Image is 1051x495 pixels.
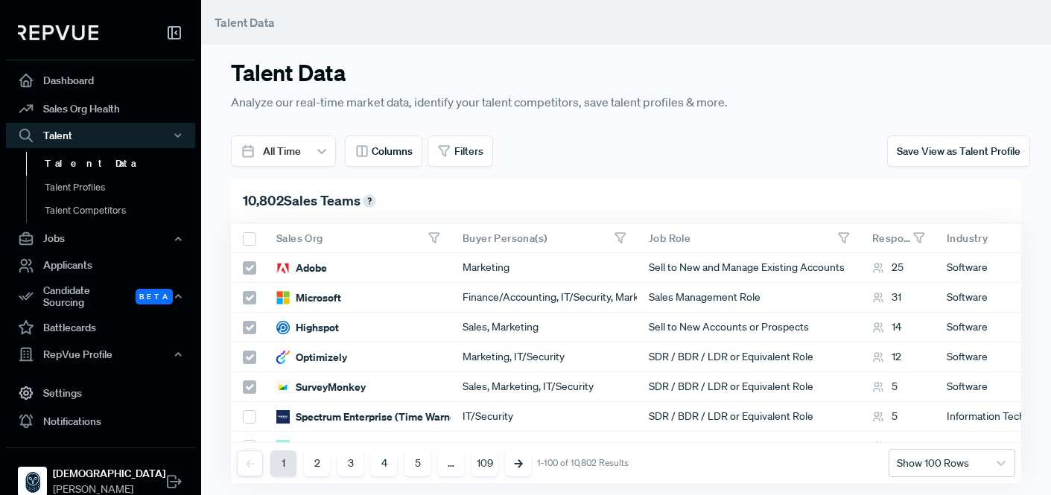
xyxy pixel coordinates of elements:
[860,223,935,253] div: Toggle SortBy
[935,372,1047,402] div: Software
[276,350,347,365] div: Optimizely
[637,253,860,283] div: Sell to New and Manage Existing Accounts
[451,432,637,462] div: IT/Security
[276,409,463,424] div: Spectrum Enterprise (Time Warner)
[872,379,898,395] div: 5
[237,450,629,476] nav: pagination
[637,313,860,342] div: Sell to New Accounts or Prospects
[451,253,637,283] div: Marketing
[935,223,1047,253] div: Toggle SortBy
[6,66,195,95] a: Dashboard
[136,289,173,304] span: Beta
[451,313,637,342] div: Sales, Marketing
[276,261,290,275] img: Adobe
[6,226,195,252] button: Jobs
[276,351,290,364] img: Optimizely
[6,379,195,407] a: Settings
[872,260,904,275] div: 25
[451,283,637,313] div: Finance/Accounting, IT/Security, Marketing
[237,450,263,476] button: Previous
[6,280,195,314] button: Candidate Sourcing Beta
[637,372,860,402] div: SDR / BDR / LDR or Equivalent Role
[637,432,860,462] div: Sell to New Accounts or Prospects
[276,290,341,305] div: Microsoft
[21,470,45,494] img: Samsara
[451,402,637,432] div: IT/Security
[264,223,451,253] div: Toggle SortBy
[231,60,819,86] h3: Talent Data
[276,380,290,394] img: SurveyMonkey
[6,95,195,123] a: Sales Org Health
[637,342,860,372] div: SDR / BDR / LDR or Equivalent Role
[451,372,637,402] div: Sales, Marketing, IT/Security
[26,176,215,199] a: Talent Profiles
[872,319,901,335] div: 14
[428,135,493,167] button: Filters
[345,135,422,167] button: Columns
[304,450,330,476] button: 2
[371,450,397,476] button: 4
[6,407,195,435] a: Notifications
[438,450,464,476] button: …
[935,253,1047,283] div: Software
[872,290,901,305] div: 31
[872,438,901,454] div: 13
[6,313,195,342] a: Battlecards
[897,144,1020,158] span: Save View as Talent Profile
[270,450,296,476] button: 1
[404,450,431,476] button: 5
[276,439,333,454] div: Sisense
[649,231,690,245] span: Job Role
[276,321,290,334] img: Highspot
[6,123,195,148] button: Talent
[276,261,327,275] div: Adobe
[471,450,498,476] button: 109
[637,402,860,432] div: SDR / BDR / LDR or Equivalent Role
[463,231,547,245] span: Buyer Persona(s)
[18,25,98,40] img: RepVue
[6,342,195,367] button: RepVue Profile
[276,440,290,453] img: Sisense
[451,342,637,372] div: Marketing, IT/Security
[215,15,275,30] span: Talent Data
[935,432,1047,462] div: Software
[872,409,898,424] div: 5
[637,283,860,313] div: Sales Management Role
[6,252,195,280] a: Applicants
[276,231,323,245] span: Sales Org
[6,280,195,314] div: Candidate Sourcing
[887,135,1030,167] button: Save View as Talent Profile
[637,223,860,253] div: Toggle SortBy
[935,283,1047,313] div: Software
[872,349,901,365] div: 12
[26,152,215,176] a: Talent Data
[372,144,413,159] span: Columns
[935,402,1047,432] div: Information Technology and Services
[231,92,819,112] p: Analyze our real-time market data, identify your talent competitors, save talent profiles & more.
[276,410,290,424] img: Spectrum Enterprise (Time Warner)
[337,450,363,476] button: 3
[276,380,366,395] div: SurveyMonkey
[231,179,1021,223] div: 10,802 Sales Teams
[872,231,912,245] span: Respondents
[947,231,988,245] span: Industry
[53,466,165,482] strong: [DEMOGRAPHIC_DATA]
[537,458,629,468] div: 1-100 of 10,802 Results
[276,320,339,335] div: Highspot
[454,144,483,159] span: Filters
[935,342,1047,372] div: Software
[276,291,290,304] img: Microsoft
[935,313,1047,342] div: Software
[505,450,531,476] button: Next
[26,199,215,223] a: Talent Competitors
